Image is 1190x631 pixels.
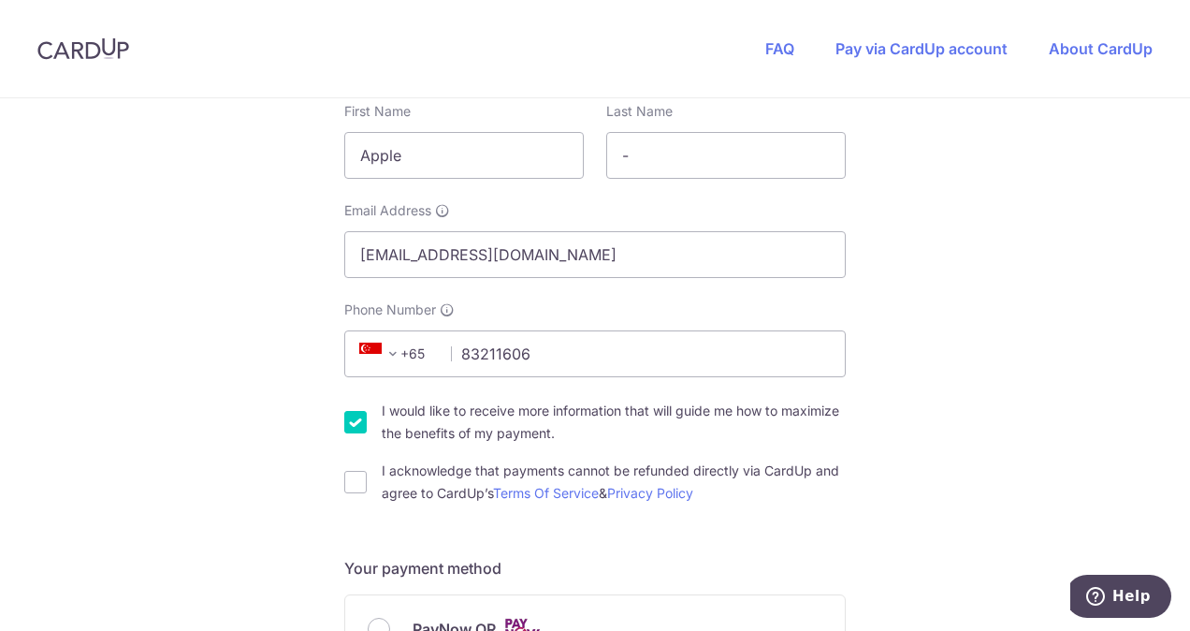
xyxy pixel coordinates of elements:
span: Phone Number [344,301,436,319]
input: Last name [606,132,846,179]
iframe: Opens a widget where you can find more information [1070,575,1171,622]
label: I would like to receive more information that will guide me how to maximize the benefits of my pa... [382,400,846,445]
input: First name [344,132,584,179]
label: Last Name [606,102,673,121]
label: I acknowledge that payments cannot be refunded directly via CardUp and agree to CardUp’s & [382,460,846,505]
a: FAQ [765,39,794,58]
input: Email address [344,231,846,278]
span: Email Address [344,201,431,220]
span: +65 [359,343,404,365]
span: +65 [354,343,438,365]
label: First Name [344,102,411,121]
h5: Your payment method [344,557,846,580]
a: About CardUp [1049,39,1153,58]
a: Pay via CardUp account [835,39,1008,58]
a: Privacy Policy [607,485,693,501]
a: Terms Of Service [493,485,599,501]
img: CardUp [37,37,129,60]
